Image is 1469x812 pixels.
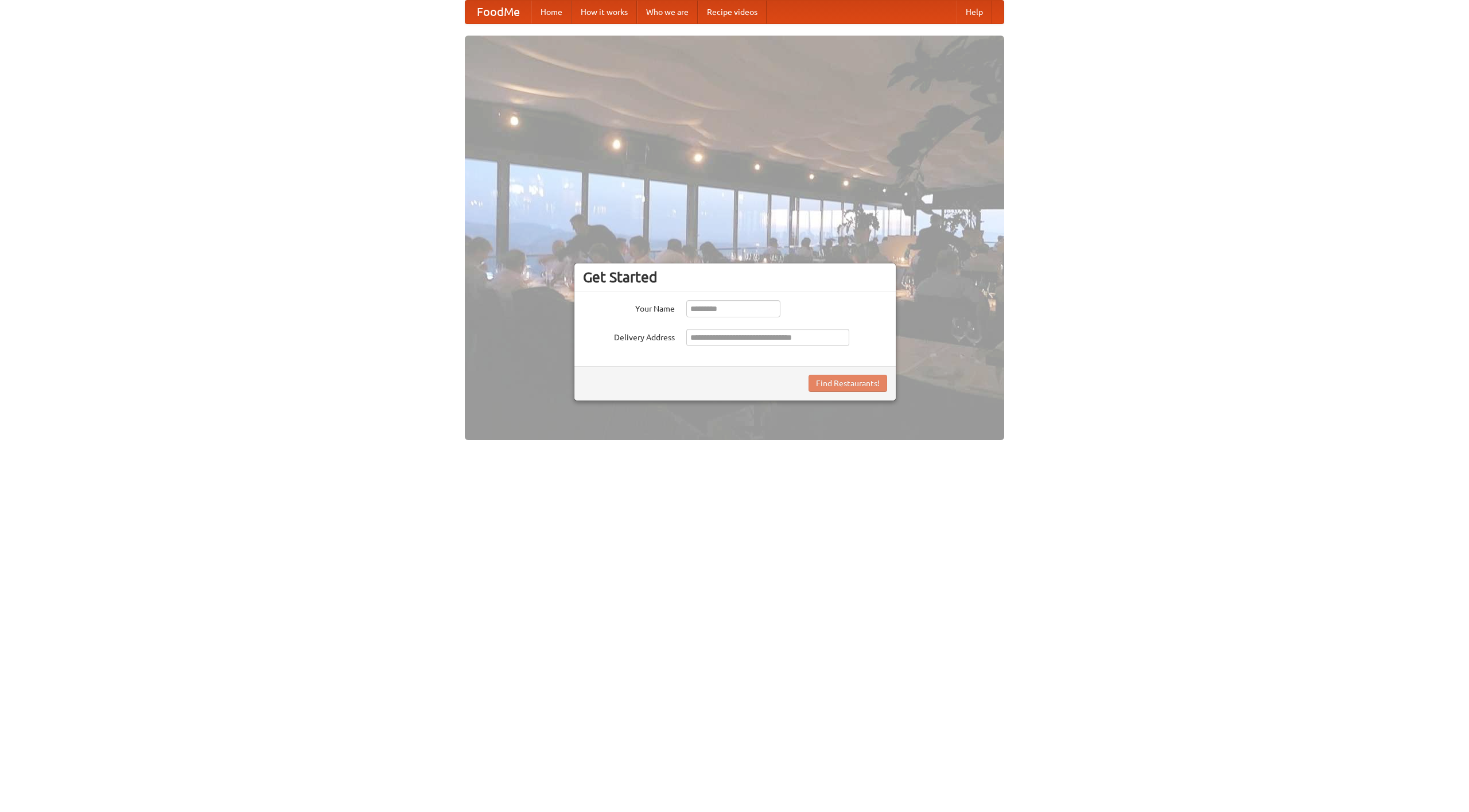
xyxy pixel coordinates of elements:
a: Who we are [637,1,698,24]
label: Delivery Address [583,329,675,343]
a: How it works [572,1,637,24]
a: Help [957,1,992,24]
h3: Get Started [583,269,887,286]
label: Your Name [583,300,675,314]
a: Recipe videos [698,1,767,24]
a: Home [531,1,572,24]
button: Find Restaurants! [809,375,887,392]
a: FoodMe [465,1,531,24]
